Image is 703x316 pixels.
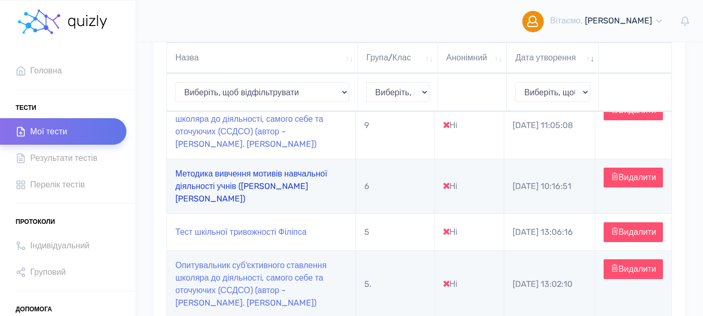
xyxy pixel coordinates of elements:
[30,64,62,78] span: Головна
[604,222,663,242] button: Видалити
[438,43,507,73] th: Анонімний: активувати для сортування стовпців за зростанням
[604,168,663,187] button: Видалити
[585,16,652,26] span: [PERSON_NAME]
[435,213,504,250] td: Ні
[30,151,97,165] span: Результати тестів
[504,159,595,213] td: [DATE] 10:16:51
[16,6,62,37] img: homepage
[30,265,66,279] span: Груповий
[435,92,504,159] td: Ні
[356,213,435,250] td: 5
[358,43,438,73] th: Група/Клас: активувати для сортування стовпців за зростанням
[167,43,358,73] th: Назва: активувати для сортування стовпців за зростанням
[30,238,90,252] span: Індивідуальний
[504,213,595,250] td: [DATE] 13:06:16
[435,159,504,213] td: Ні
[175,102,327,149] a: Опитувальник суб'єктивного ставлення школяра до діяльності, самого себе та оточуючих (ССДСО) (авт...
[30,178,85,192] span: Перелік тестів
[67,15,109,29] img: homepage
[16,1,109,42] a: homepage homepage
[175,169,327,204] a: Методика вивчення мотивів навчальної діяльності учнів ([PERSON_NAME] [PERSON_NAME])
[356,159,435,213] td: 6
[16,214,55,230] span: Протоколи
[604,259,663,279] button: Видалити
[16,100,36,116] span: Тести
[175,260,327,308] a: Опитувальник суб'єктивного ставлення школяра до діяльності, самого себе та оточуючих (ССДСО) (авт...
[30,124,67,138] span: Мої тести
[507,43,599,73] th: Дата утворення: активувати для сортування стовпців за зростанням
[175,227,306,237] a: Тест шкільної тривожності Філіпса
[356,92,435,159] td: 9
[504,92,595,159] td: [DATE] 11:05:08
